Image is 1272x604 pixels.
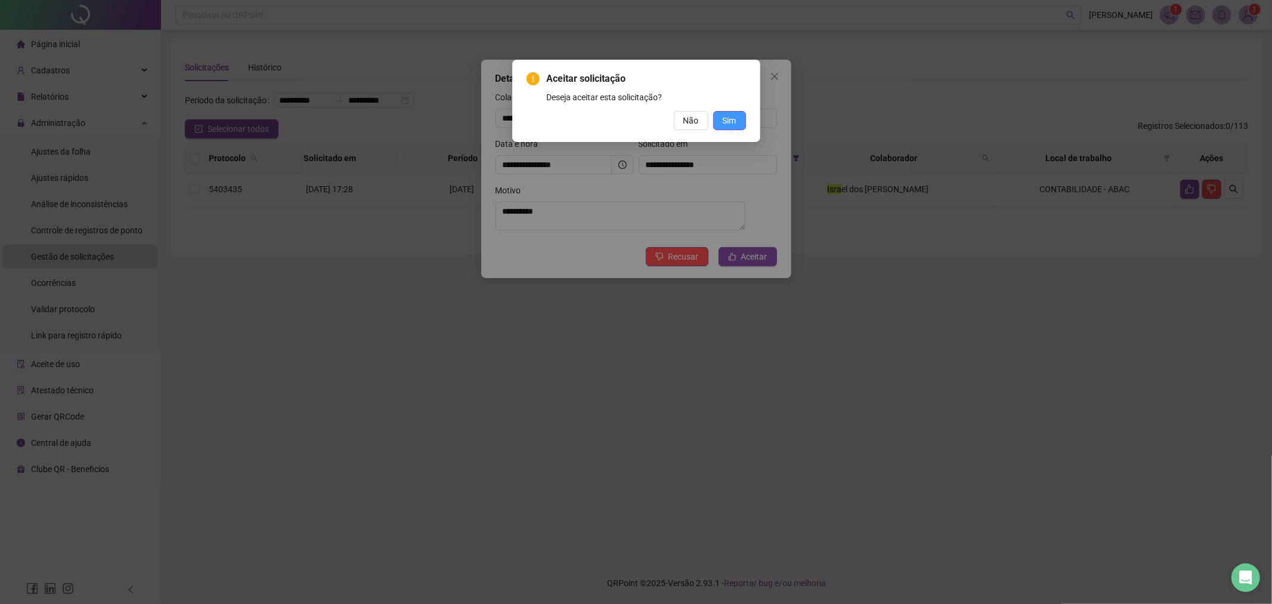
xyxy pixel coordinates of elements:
span: Aceitar solicitação [547,72,746,86]
button: Não [674,111,708,130]
button: Sim [713,111,746,130]
span: Não [683,114,699,127]
div: Deseja aceitar esta solicitação? [547,91,746,104]
span: exclamation-circle [527,72,540,85]
div: Open Intercom Messenger [1231,563,1260,592]
span: Sim [723,114,736,127]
